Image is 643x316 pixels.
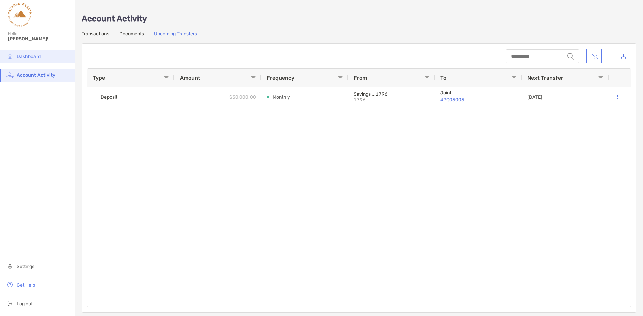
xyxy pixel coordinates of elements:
[17,264,34,269] span: Settings
[154,31,197,38] a: Upcoming Transfers
[17,301,33,307] span: Log out
[17,282,35,288] span: Get Help
[440,75,446,81] span: To
[567,53,574,60] img: input icon
[6,71,14,79] img: activity icon
[17,54,41,59] span: Dashboard
[82,31,109,38] a: Transactions
[101,92,117,103] span: Deposit
[267,75,294,81] span: Frequency
[6,52,14,60] img: household icon
[273,93,290,101] p: Monthly
[440,96,517,104] a: 4PQ05005
[82,15,636,23] p: Account Activity
[93,75,105,81] span: Type
[354,97,401,103] p: 1796
[6,281,14,289] img: get-help icon
[8,3,32,27] img: Zoe Logo
[586,49,602,63] button: Clear filters
[180,75,200,81] span: Amount
[354,91,430,97] p: Savings ...1796
[6,262,14,270] img: settings icon
[527,75,563,81] span: Next Transfer
[17,72,55,78] span: Account Activity
[527,93,542,101] p: [DATE]
[354,75,367,81] span: From
[6,299,14,307] img: logout icon
[440,90,517,96] p: Joint
[174,87,261,107] div: $50,000.00
[8,36,71,42] span: [PERSON_NAME]!
[119,31,144,38] a: Documents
